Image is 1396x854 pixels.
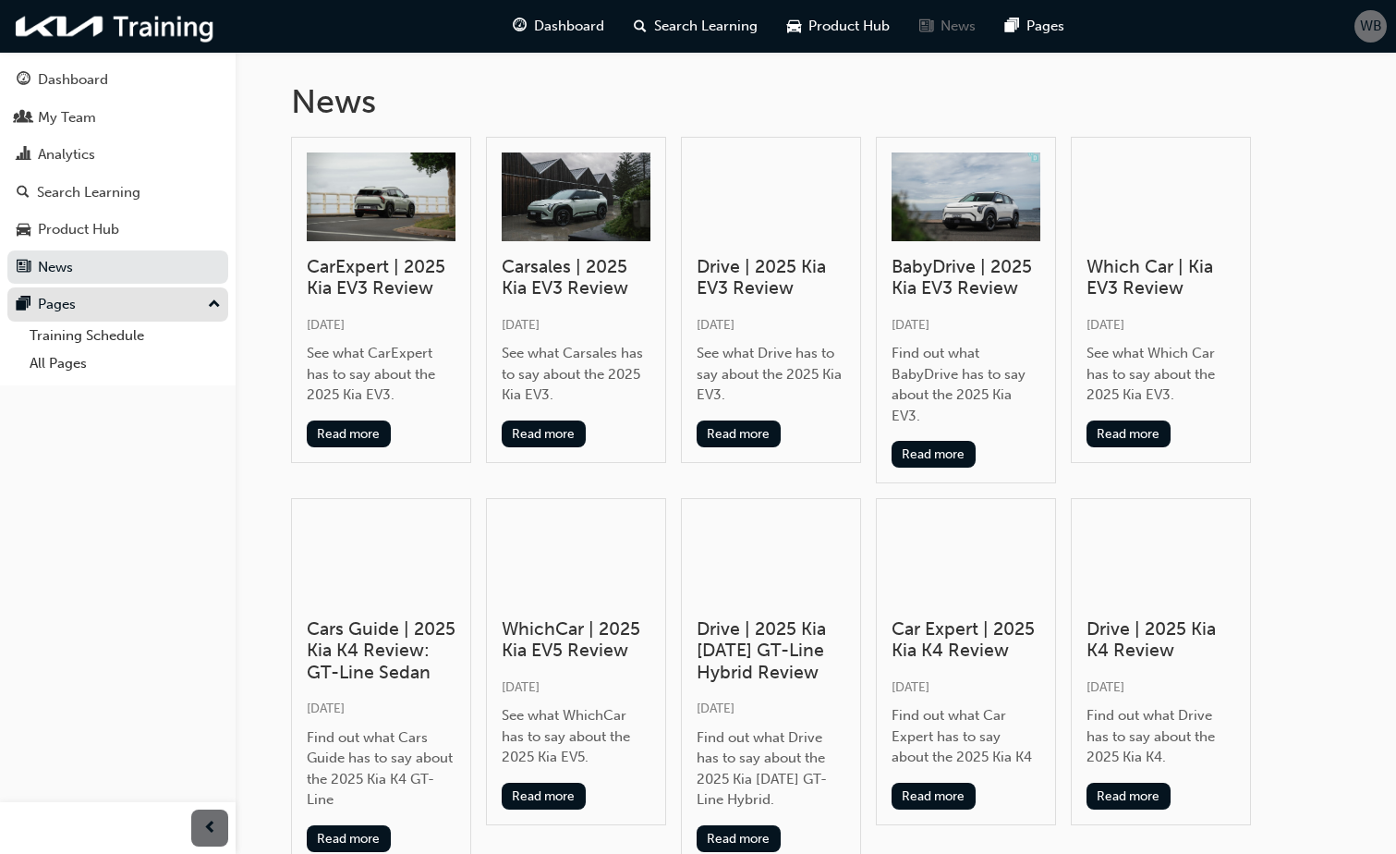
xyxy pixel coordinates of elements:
[7,63,228,97] a: Dashboard
[502,618,650,662] h3: WhichCar | 2025 Kia EV5 Review
[534,16,604,37] span: Dashboard
[7,250,228,285] a: News
[498,7,619,45] a: guage-iconDashboard
[486,498,666,824] a: WhichCar | 2025 Kia EV5 Review[DATE]See what WhichCar has to say about the 2025 Kia EV5.Read more
[697,421,781,447] button: Read more
[1086,317,1124,333] span: [DATE]
[307,317,345,333] span: [DATE]
[17,72,30,89] span: guage-icon
[808,16,890,37] span: Product Hub
[291,81,1341,122] h1: News
[876,498,1056,824] a: Car Expert | 2025 Kia K4 Review[DATE]Find out what Car Expert has to say about the 2025 Kia K4Rea...
[17,297,30,313] span: pages-icon
[17,222,30,238] span: car-icon
[892,618,1040,662] h3: Car Expert | 2025 Kia K4 Review
[654,16,758,37] span: Search Learning
[502,705,650,768] div: See what WhichCar has to say about the 2025 Kia EV5.
[38,294,76,315] div: Pages
[697,343,845,406] div: See what Drive has to say about the 2025 Kia EV3.
[22,322,228,350] a: Training Schedule
[892,705,1040,768] div: Find out what Car Expert has to say about the 2025 Kia K4
[619,7,772,45] a: search-iconSearch Learning
[876,137,1056,484] a: BabyDrive | 2025 Kia EV3 Review[DATE]Find out what BabyDrive has to say about the 2025 Kia EV3.Re...
[208,293,221,317] span: up-icon
[1071,137,1251,463] a: Which Car | Kia EV3 Review[DATE]See what Which Car has to say about the 2025 Kia EV3.Read more
[7,176,228,210] a: Search Learning
[502,317,540,333] span: [DATE]
[7,101,228,135] a: My Team
[892,343,1040,426] div: Find out what BabyDrive has to say about the 2025 Kia EV3.
[697,825,781,852] button: Read more
[1086,679,1124,695] span: [DATE]
[7,287,228,322] button: Pages
[17,185,30,201] span: search-icon
[787,15,801,38] span: car-icon
[892,441,976,468] button: Read more
[681,137,861,463] a: Drive | 2025 Kia EV3 Review[DATE]See what Drive has to say about the 2025 Kia EV3.Read more
[38,144,95,165] div: Analytics
[941,16,976,37] span: News
[1026,16,1064,37] span: Pages
[1086,256,1235,299] h3: Which Car | Kia EV3 Review
[919,15,933,38] span: news-icon
[502,343,650,406] div: See what Carsales has to say about the 2025 Kia EV3.
[697,317,734,333] span: [DATE]
[513,15,527,38] span: guage-icon
[486,137,666,463] a: Carsales | 2025 Kia EV3 Review[DATE]See what Carsales has to say about the 2025 Kia EV3.Read more
[990,7,1079,45] a: pages-iconPages
[203,817,217,840] span: prev-icon
[307,727,455,811] div: Find out what Cars Guide has to say about the 2025 Kia K4 GT-Line
[502,421,586,447] button: Read more
[697,256,845,299] h3: Drive | 2025 Kia EV3 Review
[307,256,455,299] h3: CarExpert | 2025 Kia EV3 Review
[1086,618,1235,662] h3: Drive | 2025 Kia K4 Review
[22,349,228,378] a: All Pages
[1086,705,1235,768] div: Find out what Drive has to say about the 2025 Kia K4.
[307,701,345,716] span: [DATE]
[307,343,455,406] div: See what CarExpert has to say about the 2025 Kia EV3.
[37,182,140,203] div: Search Learning
[291,137,471,463] a: CarExpert | 2025 Kia EV3 Review[DATE]See what CarExpert has to say about the 2025 Kia EV3.Read more
[892,317,929,333] span: [DATE]
[307,421,391,447] button: Read more
[892,256,1040,299] h3: BabyDrive | 2025 Kia EV3 Review
[1354,10,1387,43] button: WB
[1360,16,1382,37] span: WB
[38,107,96,128] div: My Team
[17,110,30,127] span: people-icon
[502,256,650,299] h3: Carsales | 2025 Kia EV3 Review
[1086,783,1171,810] button: Read more
[38,69,108,91] div: Dashboard
[1005,15,1019,38] span: pages-icon
[892,783,976,810] button: Read more
[17,260,30,276] span: news-icon
[502,783,586,810] button: Read more
[307,618,455,683] h3: Cars Guide | 2025 Kia K4 Review: GT-Line Sedan
[502,679,540,695] span: [DATE]
[772,7,904,45] a: car-iconProduct Hub
[7,138,228,172] a: Analytics
[1086,343,1235,406] div: See what Which Car has to say about the 2025 Kia EV3.
[7,59,228,287] button: DashboardMy TeamAnalyticsSearch LearningProduct HubNews
[7,213,228,247] a: Product Hub
[38,219,119,240] div: Product Hub
[634,15,647,38] span: search-icon
[1071,498,1251,824] a: Drive | 2025 Kia K4 Review[DATE]Find out what Drive has to say about the 2025 Kia K4.Read more
[697,701,734,716] span: [DATE]
[1086,421,1171,447] button: Read more
[904,7,990,45] a: news-iconNews
[892,679,929,695] span: [DATE]
[697,618,845,683] h3: Drive | 2025 Kia [DATE] GT-Line Hybrid Review
[17,147,30,164] span: chart-icon
[307,825,391,852] button: Read more
[697,727,845,811] div: Find out what Drive has to say about the 2025 Kia [DATE] GT-Line Hybrid.
[9,7,222,45] img: kia-training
